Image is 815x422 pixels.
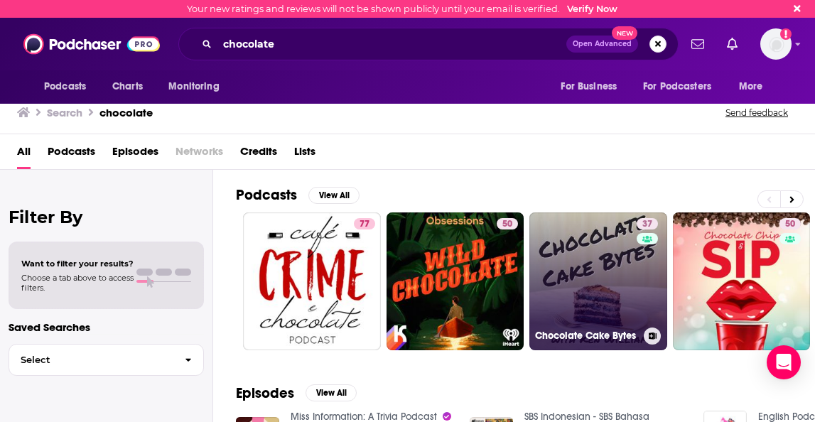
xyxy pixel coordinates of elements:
a: Verify Now [567,4,617,14]
p: Saved Searches [9,320,204,334]
a: Episodes [112,140,158,169]
a: EpisodesView All [236,384,357,402]
span: For Business [561,77,617,97]
span: Logged in as robin.richardson [760,28,792,60]
a: Lists [294,140,315,169]
span: Monitoring [168,77,219,97]
button: open menu [34,73,104,100]
div: Search podcasts, credits, & more... [178,28,679,60]
button: Select [9,344,204,376]
div: Open Intercom Messenger [767,345,801,379]
span: Want to filter your results? [21,259,134,269]
h2: Episodes [236,384,294,402]
a: Credits [240,140,277,169]
a: Show notifications dropdown [721,32,743,56]
span: More [739,77,763,97]
span: Charts [112,77,143,97]
button: View All [306,384,357,401]
span: 50 [502,217,512,232]
span: Select [9,355,173,364]
svg: Email not verified [780,28,792,40]
h2: Podcasts [236,186,297,204]
a: Show notifications dropdown [686,32,710,56]
h3: Search [47,106,82,119]
a: Charts [103,73,151,100]
a: Podcasts [48,140,95,169]
button: open menu [729,73,781,100]
span: Networks [176,140,223,169]
span: Open Advanced [573,40,632,48]
a: 50 [673,212,811,350]
a: 77 [243,212,381,350]
a: 37Chocolate Cake Bytes [529,212,667,350]
a: PodcastsView All [236,186,360,204]
a: 37 [637,218,658,229]
span: New [612,26,637,40]
button: Send feedback [721,107,792,119]
img: User Profile [760,28,792,60]
button: open menu [634,73,732,100]
a: 50 [779,218,801,229]
span: 50 [785,217,795,232]
input: Search podcasts, credits, & more... [217,33,566,55]
h2: Filter By [9,207,204,227]
img: Podchaser - Follow, Share and Rate Podcasts [23,31,160,58]
span: 37 [642,217,652,232]
span: Choose a tab above to access filters. [21,273,134,293]
a: 50 [497,218,518,229]
span: 77 [360,217,369,232]
h3: chocolate [99,106,153,119]
button: open menu [158,73,237,100]
span: Podcasts [44,77,86,97]
div: Your new ratings and reviews will not be shown publicly until your email is verified. [187,4,617,14]
a: All [17,140,31,169]
a: 50 [387,212,524,350]
button: open menu [551,73,635,100]
h3: Chocolate Cake Bytes [535,330,638,342]
button: View All [308,187,360,204]
button: Show profile menu [760,28,792,60]
button: Open AdvancedNew [566,36,638,53]
span: For Podcasters [643,77,711,97]
a: 77 [354,218,375,229]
